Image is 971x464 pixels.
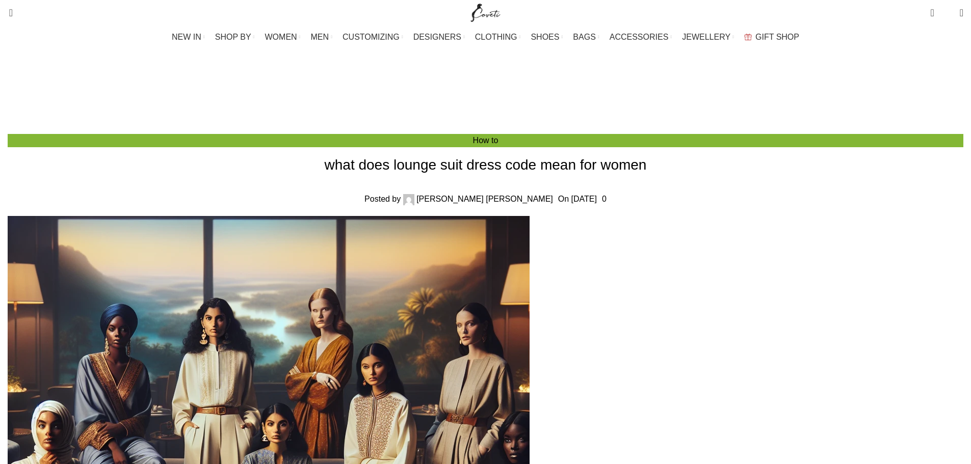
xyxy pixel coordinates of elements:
[172,32,201,42] span: NEW IN
[3,27,968,47] div: Main navigation
[682,32,730,42] span: JEWELLERY
[610,27,672,47] a: ACCESSORIES
[602,195,607,203] a: 0
[3,3,13,23] a: Search
[531,27,563,47] a: SHOES
[944,10,952,18] span: 0
[413,27,465,47] a: DESIGNERS
[8,155,963,175] h1: what does lounge suit dress code mean for women
[531,32,559,42] span: SHOES
[215,32,251,42] span: SHOP BY
[364,195,401,203] span: Posted by
[413,32,461,42] span: DESIGNERS
[744,27,799,47] a: GIFT SHOP
[925,3,939,23] a: 0
[403,194,414,205] img: author-avatar
[744,34,752,40] img: GiftBag
[475,32,517,42] span: CLOTHING
[416,195,553,203] a: [PERSON_NAME] [PERSON_NAME]
[942,3,952,23] div: My Wishlist
[172,27,205,47] a: NEW IN
[558,195,597,203] time: On [DATE]
[610,32,669,42] span: ACCESSORIES
[265,27,301,47] a: WOMEN
[343,32,400,42] span: CUSTOMIZING
[931,5,939,13] span: 0
[470,59,515,86] h3: Blog
[475,27,521,47] a: CLOTHING
[473,136,498,145] a: How to
[311,32,329,42] span: MEN
[496,93,522,101] a: How to
[755,32,799,42] span: GIFT SHOP
[464,93,486,101] a: Home
[468,8,503,16] a: Site logo
[215,27,255,47] a: SHOP BY
[573,32,595,42] span: BAGS
[573,27,599,47] a: BAGS
[682,27,734,47] a: JEWELLERY
[265,32,297,42] span: WOMEN
[343,27,403,47] a: CUSTOMIZING
[311,27,332,47] a: MEN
